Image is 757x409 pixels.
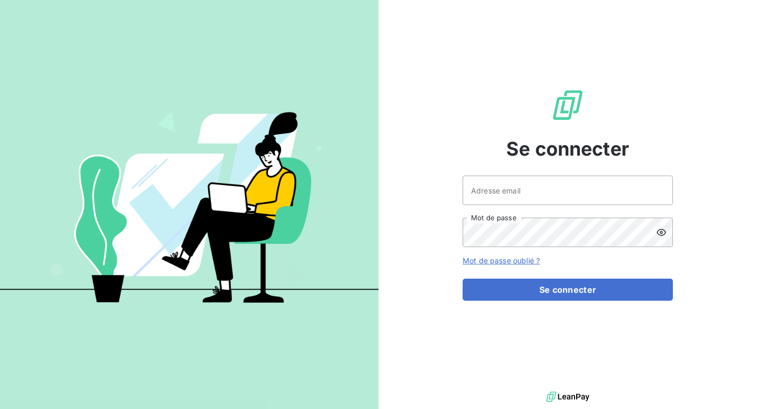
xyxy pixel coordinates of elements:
span: Se connecter [506,135,629,163]
button: Se connecter [463,279,673,301]
input: placeholder [463,176,673,205]
a: Mot de passe oublié ? [463,256,540,265]
img: Logo LeanPay [551,88,585,122]
img: logo [546,389,589,405]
